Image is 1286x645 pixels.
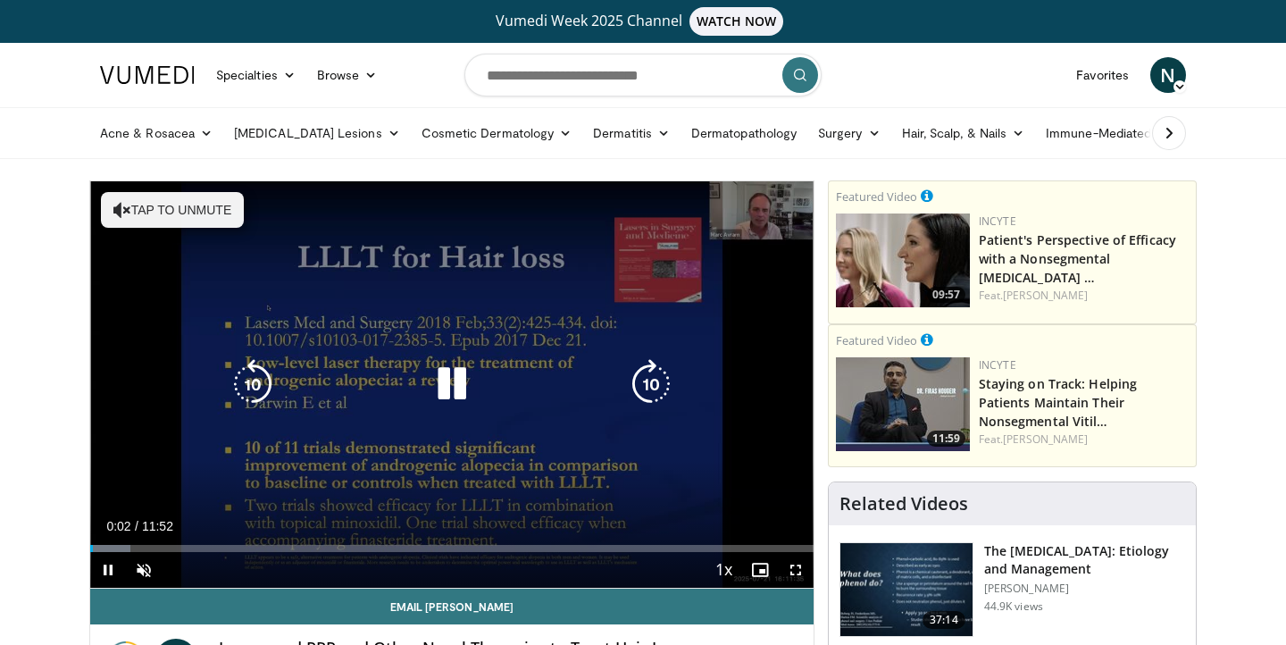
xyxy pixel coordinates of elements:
a: N [1150,57,1186,93]
h3: The [MEDICAL_DATA]: Etiology and Management [984,542,1185,578]
button: Unmute [126,552,162,588]
button: Fullscreen [778,552,814,588]
a: 37:14 The [MEDICAL_DATA]: Etiology and Management [PERSON_NAME] 44.9K views [839,542,1185,637]
img: fe0751a3-754b-4fa7-bfe3-852521745b57.png.150x105_q85_crop-smart_upscale.jpg [836,357,970,451]
a: Acne & Rosacea [89,115,223,151]
a: Patient's Perspective of Efficacy with a Nonsegmental [MEDICAL_DATA] … [979,231,1176,286]
a: Surgery [807,115,891,151]
a: Dermatitis [582,115,681,151]
span: 37:14 [923,611,965,629]
a: Staying on Track: Helping Patients Maintain Their Nonsegmental Vitil… [979,375,1138,430]
a: Favorites [1065,57,1140,93]
button: Enable picture-in-picture mode [742,552,778,588]
video-js: Video Player [90,181,814,589]
span: / [135,519,138,533]
img: 2c48d197-61e9-423b-8908-6c4d7e1deb64.png.150x105_q85_crop-smart_upscale.jpg [836,214,970,307]
a: 09:57 [836,214,970,307]
a: Specialties [205,57,306,93]
input: Search topics, interventions [464,54,822,96]
button: Pause [90,552,126,588]
img: VuMedi Logo [100,66,195,84]
a: [MEDICAL_DATA] Lesions [223,115,411,151]
small: Featured Video [836,332,917,348]
p: [PERSON_NAME] [984,582,1185,596]
h4: Related Videos [839,493,968,515]
button: Playback Rate [706,552,742,588]
a: Hair, Scalp, & Nails [891,115,1035,151]
p: 44.9K views [984,599,1043,614]
a: Email [PERSON_NAME] [90,589,814,624]
div: Progress Bar [90,545,814,552]
a: 11:59 [836,357,970,451]
div: Feat. [979,431,1189,448]
span: WATCH NOW [689,7,784,36]
a: Vumedi Week 2025 ChannelWATCH NOW [103,7,1183,36]
div: Feat. [979,288,1189,304]
a: Immune-Mediated [1035,115,1180,151]
a: Browse [306,57,388,93]
a: Cosmetic Dermatology [411,115,582,151]
a: [PERSON_NAME] [1003,431,1088,447]
a: Incyte [979,357,1016,373]
a: Dermatopathology [681,115,807,151]
span: 11:59 [927,431,965,447]
span: 11:52 [142,519,173,533]
span: 0:02 [106,519,130,533]
button: Tap to unmute [101,192,244,228]
span: 09:57 [927,287,965,303]
a: [PERSON_NAME] [1003,288,1088,303]
a: Incyte [979,214,1016,229]
img: c5af237d-e68a-4dd3-8521-77b3daf9ece4.150x105_q85_crop-smart_upscale.jpg [840,543,973,636]
small: Featured Video [836,188,917,205]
